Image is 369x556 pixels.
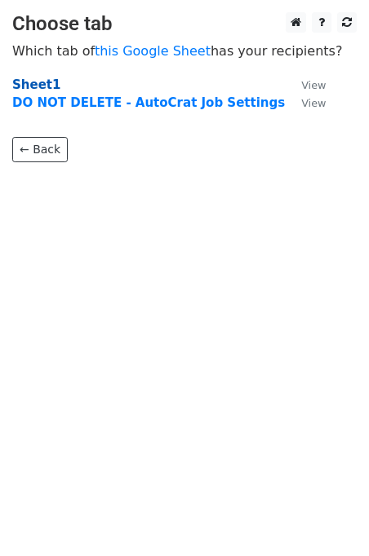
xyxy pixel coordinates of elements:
a: Sheet1 [12,77,60,92]
small: View [301,79,326,91]
a: View [285,95,326,110]
small: View [301,97,326,109]
a: View [285,77,326,92]
h3: Choose tab [12,12,357,36]
iframe: Chat Widget [287,478,369,556]
a: this Google Sheet [95,43,211,59]
a: ← Back [12,137,68,162]
a: DO NOT DELETE - AutoCrat Job Settings [12,95,285,110]
p: Which tab of has your recipients? [12,42,357,60]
